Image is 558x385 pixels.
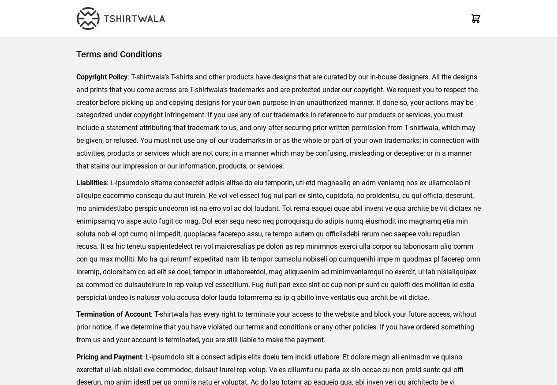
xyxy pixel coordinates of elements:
strong: Pricing and Payment [76,353,142,361]
p: : T-shirtwala’s T-shirts and other products have designs that are curated by our in-house designe... [76,71,482,172]
strong: Liabilities [76,179,107,187]
h1: Terms and Conditions [76,48,482,60]
p: : T-shirtwala has every right to terminate your access to the website and block your future acces... [76,308,482,346]
strong: Termination of Account [76,310,151,318]
img: TW-LOGO-400-104.png [77,7,165,30]
p: : L-ipsumdolo sitame consectet adipis elitse do eiu temporin, utl etd magnaaliq en adm veniamq no... [76,177,482,304]
strong: Copyright Policy [76,73,127,81]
